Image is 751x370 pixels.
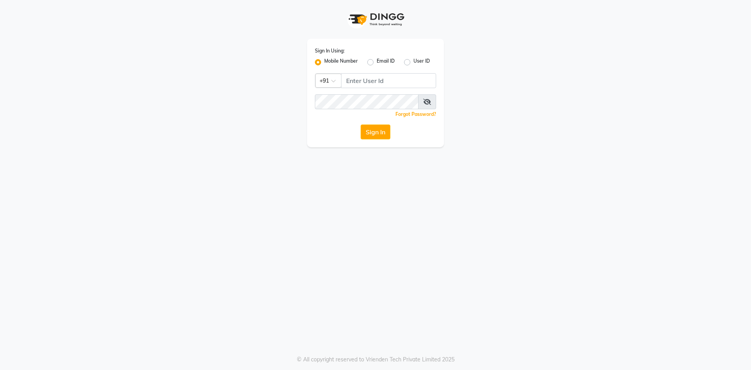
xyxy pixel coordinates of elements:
button: Sign In [361,125,390,139]
label: Email ID [377,58,395,67]
img: logo1.svg [344,8,407,31]
label: Sign In Using: [315,47,345,54]
input: Username [315,94,419,109]
label: Mobile Number [324,58,358,67]
label: User ID [413,58,430,67]
a: Forgot Password? [395,111,436,117]
input: Username [341,73,436,88]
